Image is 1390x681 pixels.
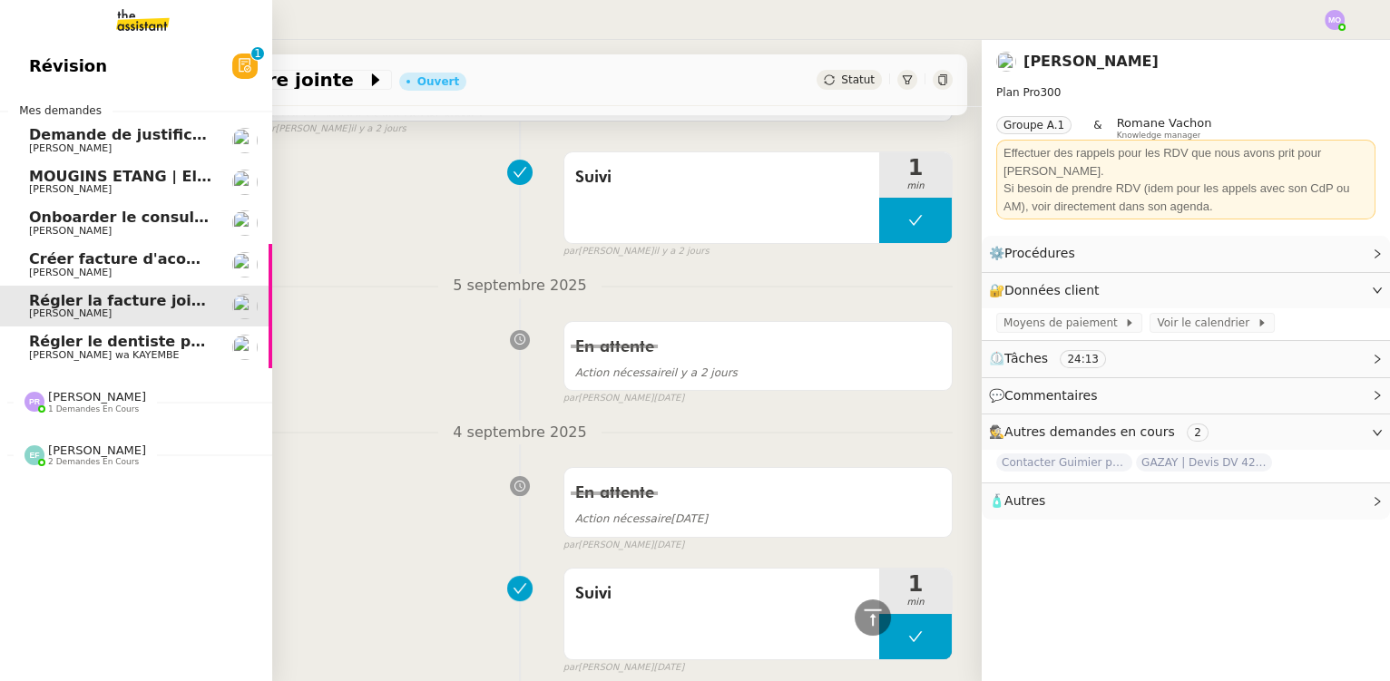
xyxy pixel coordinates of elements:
span: [DATE] [653,660,684,676]
div: Ouvert [417,76,459,87]
span: Régler le dentiste par virement [29,333,287,350]
span: Suivi [575,164,868,191]
span: Statut [841,73,875,86]
div: ⏲️Tâches 24:13 [982,341,1390,376]
span: [PERSON_NAME] [48,443,146,457]
span: Suivi [575,580,868,608]
span: & [1093,116,1101,140]
img: users%2F2TyHGbgGwwZcFhdWHiwf3arjzPD2%2Favatar%2F1545394186276.jpeg [996,52,1016,72]
img: users%2FfjlNmCTkLiVoA3HQjY3GA5JXGxb2%2Favatar%2Fstarofservice_97480retdsc0392.png [232,128,258,153]
span: min [879,595,952,610]
span: il y a 2 jours [653,244,709,259]
span: 1 [879,573,952,595]
span: Tâches [1004,351,1048,365]
span: Romane Vachon [1117,116,1212,130]
span: 4 septembre 2025 [438,421,601,445]
span: [PERSON_NAME] [29,183,112,195]
nz-badge-sup: 1 [251,47,264,60]
span: Plan Pro [996,86,1040,99]
span: Demande de justificatifs Pennylane - septembre 2025 [29,126,469,143]
span: [DATE] [575,512,708,525]
span: 300 [1040,86,1061,99]
span: par [563,391,579,406]
nz-tag: Groupe A.1 [996,116,1072,134]
div: Si besoin de prendre RDV (idem pour les appels avec son CdP ou AM), voir directement dans son age... [1003,180,1368,215]
img: users%2FfjlNmCTkLiVoA3HQjY3GA5JXGxb2%2Favatar%2Fstarofservice_97480retdsc0392.png [232,170,258,195]
span: 1 demandes en cours [48,404,139,414]
span: [DATE] [653,391,684,406]
span: Voir le calendrier [1157,314,1256,332]
span: En attente [575,485,654,501]
small: [PERSON_NAME] [563,538,685,553]
span: 🔐 [989,280,1107,301]
span: Action nécessaire [575,366,671,379]
div: 💬Commentaires [982,378,1390,413]
div: 🕵️Autres demandes en cours 2 [982,414,1390,450]
div: Effectuer des rappels pour les RDV que nous avons prit pour [PERSON_NAME]. [1003,144,1368,180]
span: Knowledge manager [1117,131,1201,141]
img: users%2F2TyHGbgGwwZcFhdWHiwf3arjzPD2%2Favatar%2F1545394186276.jpeg [232,294,258,319]
img: users%2FSg6jQljroSUGpSfKFUOPmUmNaZ23%2Favatar%2FUntitled.png [232,210,258,236]
span: GAZAY | Devis DV 42 427 sèche-serviette [1136,453,1272,472]
img: svg [24,392,44,412]
span: Moyens de paiement [1003,314,1124,332]
span: Données client [1004,283,1100,297]
span: Action nécessaire [575,512,671,525]
small: [PERSON_NAME] [563,391,685,406]
span: [PERSON_NAME] [29,142,112,154]
span: par [563,244,579,259]
span: Contacter Guimier pour commande [996,453,1132,472]
span: En attente [575,339,654,355]
span: MOUGINS ETANG | Electroménagers [29,168,320,185]
img: users%2F8b5K4WuLB4fkrqH4og3fBdCrwGs1%2Favatar%2F1516943936898.jpeg [232,252,258,277]
span: Procédures [1004,246,1075,260]
span: 1 [879,157,952,179]
span: Onboarder le consultant [PERSON_NAME] [29,209,368,226]
span: par [563,660,579,676]
small: [PERSON_NAME] [563,660,685,676]
nz-tag: 24:13 [1060,350,1106,368]
div: [STREET_ADDRESS][PERSON_NAME] [269,109,945,127]
img: svg [1325,10,1345,30]
span: [DATE] [653,538,684,553]
span: Mes demandes [8,102,113,120]
span: 5 septembre 2025 [438,274,601,298]
span: [PERSON_NAME] [48,390,146,404]
span: 🧴 [989,493,1045,508]
span: 🕵️ [989,424,1216,439]
a: [PERSON_NAME] [1023,53,1159,70]
span: il y a 2 jours [350,122,406,137]
div: 🔐Données client [982,273,1390,308]
span: ⚙️ [989,243,1083,264]
small: [PERSON_NAME] [260,122,406,137]
span: [PERSON_NAME] [29,307,112,319]
span: Créer facture d'acompte projet Cannes [29,250,347,268]
span: Commentaires [1004,388,1097,403]
span: ⏲️ [989,351,1121,365]
span: il y a 2 jours [575,366,738,379]
nz-tag: 2 [1187,423,1209,442]
span: Autres [1004,493,1045,508]
span: 💬 [989,388,1105,403]
p: 1 [254,47,261,63]
img: svg [24,445,44,465]
span: 2 demandes en cours [48,457,139,467]
img: users%2F47wLulqoDhMx0TTMwUcsFP5V2A23%2Favatar%2Fnokpict-removebg-preview-removebg-preview.png [232,335,258,360]
app-user-label: Knowledge manager [1117,116,1212,140]
small: [PERSON_NAME] [563,244,710,259]
span: min [879,179,952,194]
div: ⚙️Procédures [982,236,1390,271]
span: Révision [29,53,107,80]
span: [PERSON_NAME] [29,267,112,278]
span: Autres demandes en cours [1004,424,1175,439]
span: [PERSON_NAME] wa KAYEMBE [29,349,179,361]
span: [PERSON_NAME] [29,225,112,237]
div: 🧴Autres [982,483,1390,519]
span: par [563,538,579,553]
span: Régler la facture jointe [29,292,219,309]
